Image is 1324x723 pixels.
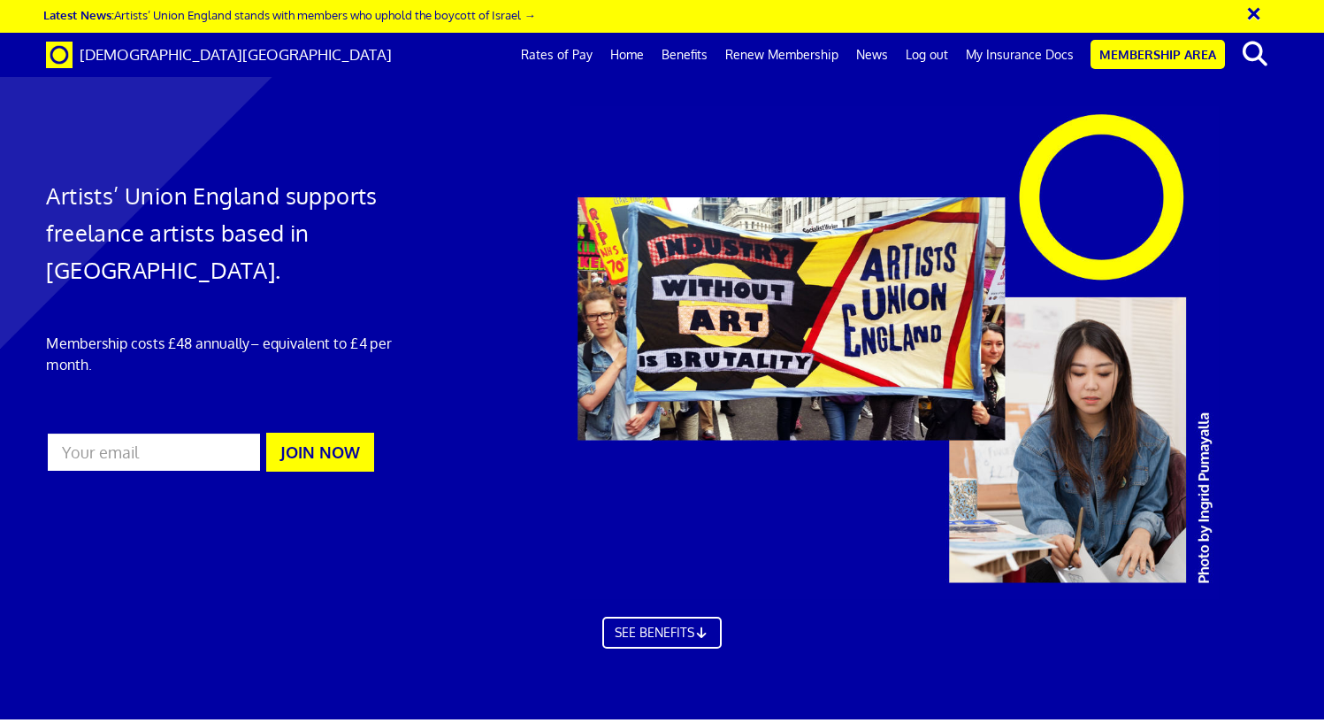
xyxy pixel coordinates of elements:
p: Membership costs £48 annually – equivalent to £4 per month. [46,333,439,375]
a: Rates of Pay [512,33,601,77]
a: News [847,33,897,77]
a: Latest News:Artists’ Union England stands with members who uphold the boycott of Israel → [43,7,535,22]
a: My Insurance Docs [957,33,1083,77]
strong: Latest News: [43,7,114,22]
span: [DEMOGRAPHIC_DATA][GEOGRAPHIC_DATA] [80,45,392,64]
a: Renew Membership [716,33,847,77]
a: Brand [DEMOGRAPHIC_DATA][GEOGRAPHIC_DATA] [33,33,405,77]
a: Log out [897,33,957,77]
button: JOIN NOW [266,433,374,472]
a: Membership Area [1091,40,1225,69]
a: Benefits [653,33,716,77]
button: search [1228,35,1282,73]
a: SEE BENEFITS [602,617,723,649]
h1: Artists’ Union England supports freelance artists based in [GEOGRAPHIC_DATA]. [46,177,439,288]
a: Home [601,33,653,77]
input: Your email [46,432,262,473]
